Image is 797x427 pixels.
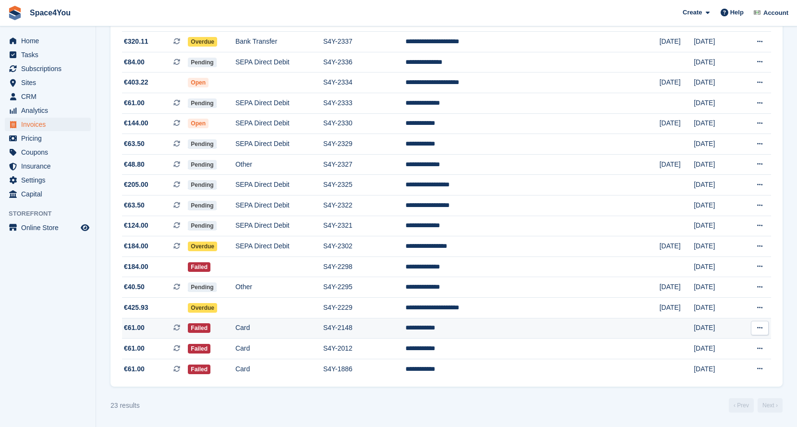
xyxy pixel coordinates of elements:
span: €61.00 [124,323,145,333]
span: Coupons [21,146,79,159]
td: S4Y-2330 [323,113,405,134]
span: Pending [188,180,216,190]
span: Help [730,8,744,17]
td: [DATE] [694,359,738,379]
a: menu [5,187,91,201]
span: Failed [188,344,210,354]
td: [DATE] [660,32,694,52]
span: €144.00 [124,118,148,128]
td: [DATE] [694,113,738,134]
span: €63.50 [124,200,145,210]
span: Account [763,8,788,18]
a: menu [5,76,91,89]
td: [DATE] [694,195,738,216]
a: menu [5,118,91,131]
td: [DATE] [694,32,738,52]
td: S4Y-1886 [323,359,405,379]
td: Card [235,318,323,339]
span: €184.00 [124,262,148,272]
span: €48.80 [124,159,145,170]
span: Pending [188,282,216,292]
td: [DATE] [694,236,738,257]
td: S4Y-2148 [323,318,405,339]
span: Online Store [21,221,79,234]
span: €205.00 [124,180,148,190]
td: SEPA Direct Debit [235,52,323,73]
td: S4Y-2329 [323,134,405,155]
span: Pending [188,98,216,108]
td: Other [235,154,323,175]
td: [DATE] [660,277,694,298]
span: Invoices [21,118,79,131]
td: Bank Transfer [235,32,323,52]
span: €320.11 [124,37,148,47]
span: Capital [21,187,79,201]
a: menu [5,173,91,187]
td: S4Y-2302 [323,236,405,257]
span: Storefront [9,209,96,219]
td: [DATE] [694,175,738,195]
span: Pending [188,139,216,149]
span: €61.00 [124,98,145,108]
span: Overdue [188,37,217,47]
td: S4Y-2325 [323,175,405,195]
td: SEPA Direct Debit [235,216,323,236]
a: Next [758,398,783,413]
td: SEPA Direct Debit [235,236,323,257]
a: Space4You [26,5,74,21]
span: €84.00 [124,57,145,67]
span: Pricing [21,132,79,145]
td: Other [235,277,323,298]
span: Subscriptions [21,62,79,75]
nav: Page [727,398,785,413]
span: Overdue [188,242,217,251]
td: Card [235,359,323,379]
img: Finn-Kristof Kausch [752,8,762,17]
a: menu [5,146,91,159]
a: menu [5,159,91,173]
td: [DATE] [694,297,738,318]
td: S4Y-2321 [323,216,405,236]
span: €124.00 [124,220,148,231]
a: menu [5,34,91,48]
span: €40.50 [124,282,145,292]
td: S4Y-2333 [323,93,405,114]
td: SEPA Direct Debit [235,134,323,155]
td: S4Y-2012 [323,339,405,359]
td: SEPA Direct Debit [235,175,323,195]
a: menu [5,221,91,234]
td: [DATE] [694,73,738,93]
span: €61.00 [124,364,145,374]
td: SEPA Direct Debit [235,93,323,114]
span: Tasks [21,48,79,61]
td: [DATE] [694,318,738,339]
span: €61.00 [124,343,145,354]
span: Failed [188,262,210,272]
span: €63.50 [124,139,145,149]
img: stora-icon-8386f47178a22dfd0bd8f6a31ec36ba5ce8667c1dd55bd0f319d3a0aa187defe.svg [8,6,22,20]
td: S4Y-2322 [323,195,405,216]
span: Create [683,8,702,17]
td: Card [235,339,323,359]
span: Home [21,34,79,48]
a: Preview store [79,222,91,233]
td: [DATE] [694,256,738,277]
span: Pending [188,58,216,67]
td: [DATE] [694,52,738,73]
span: €403.22 [124,77,148,87]
a: menu [5,48,91,61]
span: Failed [188,365,210,374]
span: €425.93 [124,303,148,313]
td: [DATE] [694,216,738,236]
span: Pending [188,201,216,210]
a: menu [5,90,91,103]
td: S4Y-2334 [323,73,405,93]
span: Pending [188,221,216,231]
span: €184.00 [124,241,148,251]
span: Pending [188,160,216,170]
a: Previous [729,398,754,413]
td: S4Y-2295 [323,277,405,298]
td: SEPA Direct Debit [235,113,323,134]
span: Open [188,78,208,87]
td: S4Y-2337 [323,32,405,52]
